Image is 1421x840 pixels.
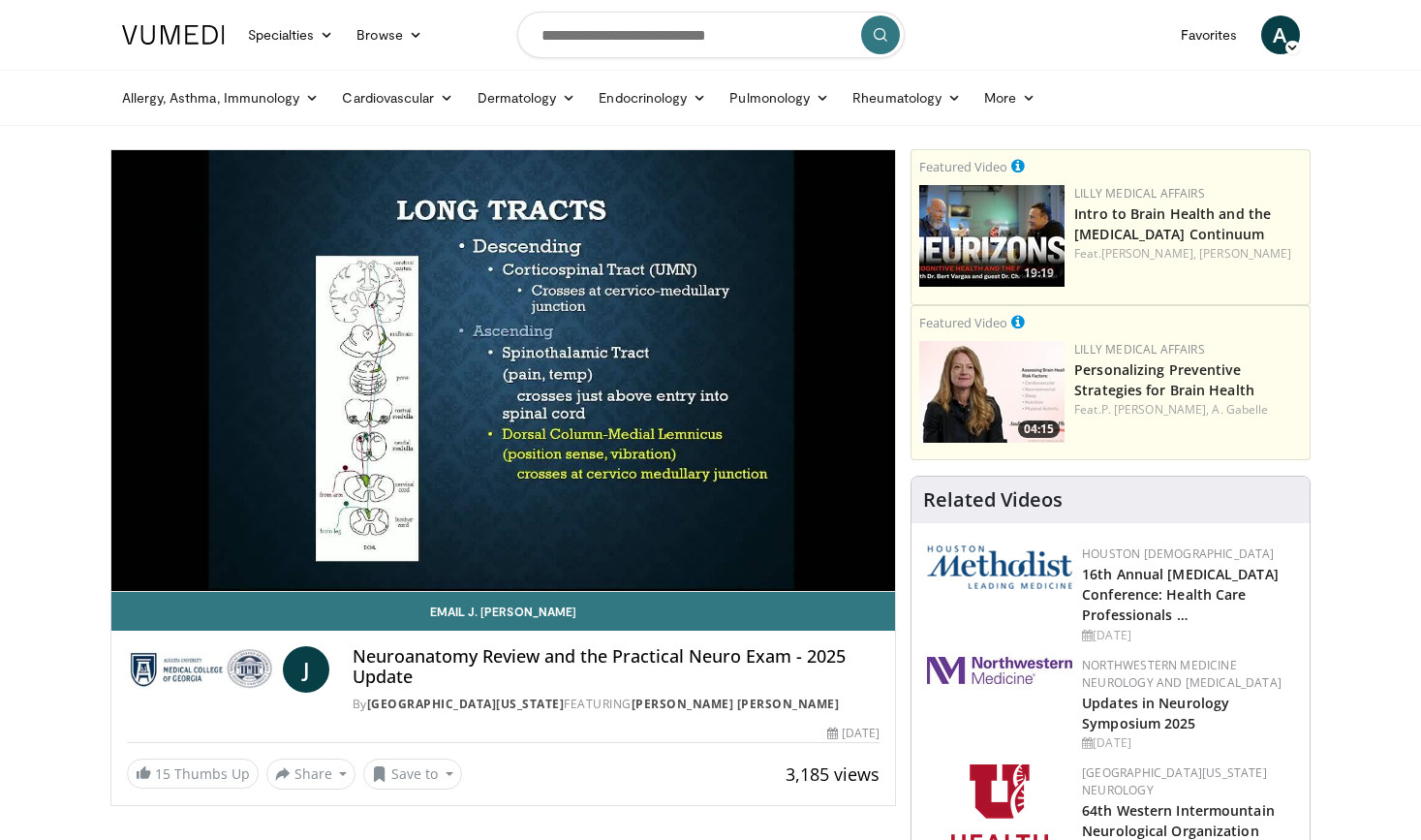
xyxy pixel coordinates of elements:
[111,150,896,592] video-js: Video Player
[363,759,462,790] button: Save to
[110,78,331,117] a: Allergy, Asthma, Immunology
[827,725,880,742] div: [DATE]
[283,646,329,693] a: J
[587,78,718,117] a: Endocrinology
[1261,16,1300,54] a: A
[1074,245,1302,263] div: Feat.
[466,78,588,117] a: Dermatology
[1101,245,1196,262] a: [PERSON_NAME],
[1018,420,1060,438] span: 04:15
[1082,657,1282,691] a: Northwestern Medicine Neurology and [MEDICAL_DATA]
[919,341,1065,443] a: 04:15
[111,592,896,631] a: Email J. [PERSON_NAME]
[919,185,1065,287] a: 19:19
[718,78,841,117] a: Pulmonology
[122,25,225,45] img: VuMedi Logo
[345,16,434,54] a: Browse
[973,78,1047,117] a: More
[1074,204,1271,243] a: Intro to Brain Health and the [MEDICAL_DATA] Continuum
[517,12,905,58] input: Search topics, interventions
[919,341,1065,443] img: c3be7821-a0a3-4187-927a-3bb177bd76b4.png.150x105_q85_crop-smart_upscale.jpg
[1074,341,1205,358] a: Lilly Medical Affairs
[632,696,840,712] a: [PERSON_NAME] [PERSON_NAME]
[919,314,1007,331] small: Featured Video
[127,646,275,693] img: Medical College of Georgia - Augusta University
[1082,764,1267,798] a: [GEOGRAPHIC_DATA][US_STATE] Neurology
[1169,16,1250,54] a: Favorites
[841,78,973,117] a: Rheumatology
[367,696,565,712] a: [GEOGRAPHIC_DATA][US_STATE]
[1082,627,1294,644] div: [DATE]
[353,696,880,713] div: By FEATURING
[266,759,356,790] button: Share
[1082,545,1274,562] a: Houston [DEMOGRAPHIC_DATA]
[927,657,1072,684] img: 2a462fb6-9365-492a-ac79-3166a6f924d8.png.150x105_q85_autocrop_double_scale_upscale_version-0.2.jpg
[1199,245,1291,262] a: [PERSON_NAME]
[927,545,1072,589] img: 5e4488cc-e109-4a4e-9fd9-73bb9237ee91.png.150x105_q85_autocrop_double_scale_upscale_version-0.2.png
[155,764,170,783] span: 15
[330,78,465,117] a: Cardiovascular
[1082,694,1229,732] a: Updates in Neurology Symposium 2025
[1082,734,1294,752] div: [DATE]
[919,158,1007,175] small: Featured Video
[1082,565,1279,624] a: 16th Annual [MEDICAL_DATA] Conference: Health Care Professionals …
[786,762,880,786] span: 3,185 views
[1074,360,1254,399] a: Personalizing Preventive Strategies for Brain Health
[1101,401,1210,418] a: P. [PERSON_NAME],
[923,488,1063,512] h4: Related Videos
[919,185,1065,287] img: a80fd508-2012-49d4-b73e-1d4e93549e78.png.150x105_q85_crop-smart_upscale.jpg
[1074,185,1205,202] a: Lilly Medical Affairs
[1074,401,1302,419] div: Feat.
[127,759,259,789] a: 15 Thumbs Up
[1018,264,1060,282] span: 19:19
[236,16,346,54] a: Specialties
[1212,401,1268,418] a: A. Gabelle
[353,646,880,688] h4: Neuroanatomy Review and the Practical Neuro Exam - 2025 Update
